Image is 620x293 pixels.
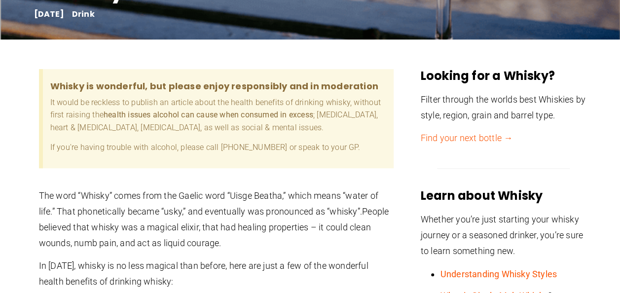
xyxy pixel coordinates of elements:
[34,11,64,18] a: [DATE]
[420,188,586,204] h3: Learn about Whisky
[420,212,586,259] p: Whether you’re just starting your whisky journey or a seasoned drinker, you’re sure to learn some...
[72,8,95,20] a: Drink
[50,141,387,154] p: If you're having trouble with alcohol, please call [PHONE_NUMBER] or speak to your GP.
[420,92,586,123] p: Filter through the worlds best Whiskies by style, region, grain and barrel type.
[39,188,394,251] p: People believed that whisky was a magical elixir, that had healing properties – it could clean wo...
[39,258,394,290] p: In [DATE], whisky is no less magical than before, here are just a few of the wonderful health ben...
[440,269,556,279] a: Understanding Whisky Styles
[39,190,378,217] span: The word “Whisky” comes from the Gaelic word “Uisge Beatha,” which means “water of life.” That ph...
[104,110,313,119] b: health issues alcohol can cause when consumed in excess
[420,68,586,84] h3: Looking for a Whisky?
[50,76,387,96] span: Whisky is wonderful, but please enjoy responsibly and in moderation
[420,133,512,143] a: Find your next bottle →
[50,96,387,134] p: It would be reckless to publish an article about the health benefits of drinking whisky, without ...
